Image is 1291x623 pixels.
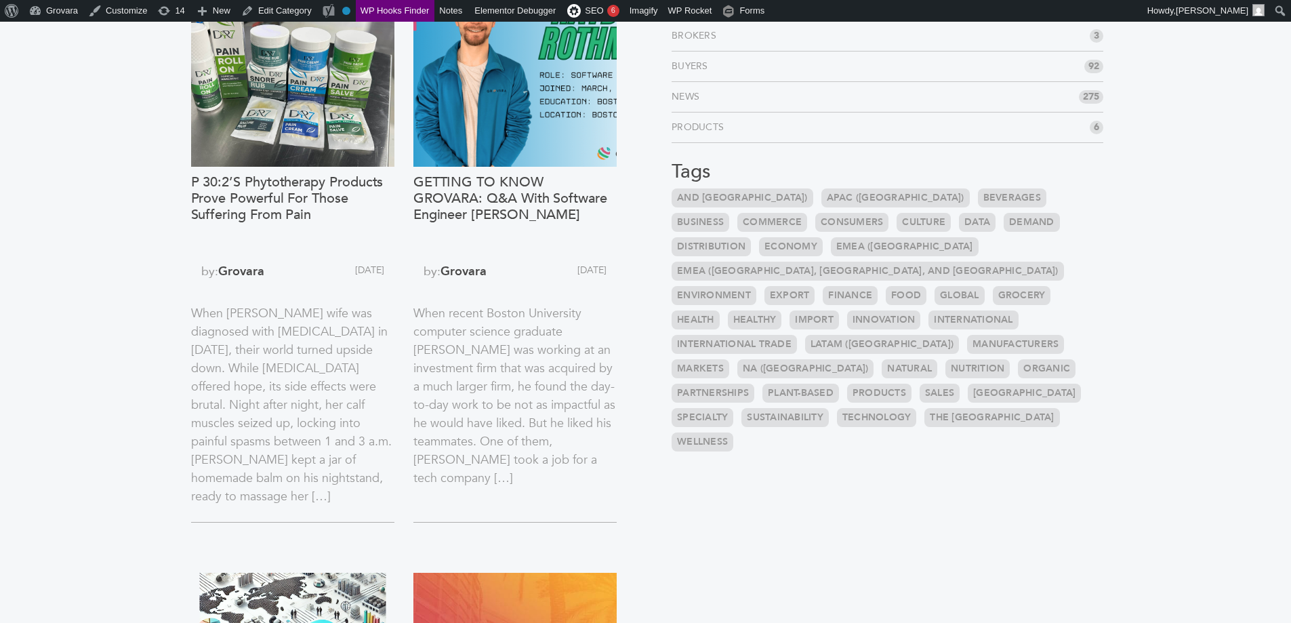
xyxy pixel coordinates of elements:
[607,5,619,17] div: 6
[672,60,714,73] a: Buyers
[413,262,517,294] span: by:
[978,188,1046,207] a: Beverages
[1084,60,1103,73] span: 92
[342,7,350,15] div: No index
[1079,90,1103,104] span: 275
[847,384,911,403] a: Products
[805,335,959,354] a: LATAM ([GEOGRAPHIC_DATA])
[672,408,733,427] a: Specialty
[847,310,921,329] a: Innovation
[945,359,1010,378] a: Nutrition
[672,29,722,43] a: Brokers
[762,384,839,403] a: Plant-based
[924,408,1059,427] a: the [GEOGRAPHIC_DATA]
[897,213,951,232] a: Culture
[672,384,754,403] a: Partnerships
[191,304,394,506] p: When [PERSON_NAME] wife was diagnosed with [MEDICAL_DATA] in [DATE], their world turned upside do...
[413,304,617,506] p: When recent Boston University computer science graduate [PERSON_NAME] was working at an investmen...
[440,263,487,280] a: Grovara
[882,359,937,378] a: Natural
[790,310,839,329] a: Import
[737,359,874,378] a: NA ([GEOGRAPHIC_DATA])
[837,408,917,427] a: Technology
[672,161,1103,184] h3: Tags
[672,335,797,354] a: International Trade
[935,286,985,305] a: Global
[737,213,807,232] a: Commerce
[672,310,720,329] a: Health
[928,310,1018,329] a: International
[967,335,1064,354] a: Manufacturers
[672,286,756,305] a: Environment
[585,5,603,16] span: SEO
[728,310,782,329] a: Healthy
[672,213,729,232] a: Business
[672,359,729,378] a: Markets
[993,286,1051,305] a: Grocery
[218,263,264,280] a: Grovara
[1018,359,1075,378] a: Organic
[968,384,1081,403] a: [GEOGRAPHIC_DATA]
[815,213,888,232] a: Consumers
[672,121,729,134] a: Products
[759,237,823,256] a: Economy
[672,262,1064,281] a: EMEA ([GEOGRAPHIC_DATA], [GEOGRAPHIC_DATA], and [GEOGRAPHIC_DATA])
[191,262,295,294] span: by:
[1090,29,1103,43] span: 3
[516,262,617,294] span: [DATE]
[672,237,751,256] a: Distribution
[821,188,970,207] a: APAC ([GEOGRAPHIC_DATA])
[886,286,926,305] a: Food
[672,188,813,207] a: and [GEOGRAPHIC_DATA])
[672,433,733,451] a: Wellness
[413,174,617,256] a: GETTING TO KNOW GROVARA: Q&A With Software Engineer [PERSON_NAME]
[294,262,394,294] span: [DATE]
[1004,213,1060,232] a: Demand
[959,213,996,232] a: Data
[191,174,394,256] a: P 30:2’s Phytotherapy Products Prove Powerful for Those Suffering From Pain
[741,408,829,427] a: Sustainability
[1090,121,1103,134] span: 6
[823,286,878,305] a: Finance
[764,286,815,305] a: Export
[920,384,960,403] a: Sales
[1176,5,1248,16] span: [PERSON_NAME]
[831,237,979,256] a: EMEA ([GEOGRAPHIC_DATA]
[672,90,705,104] a: News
